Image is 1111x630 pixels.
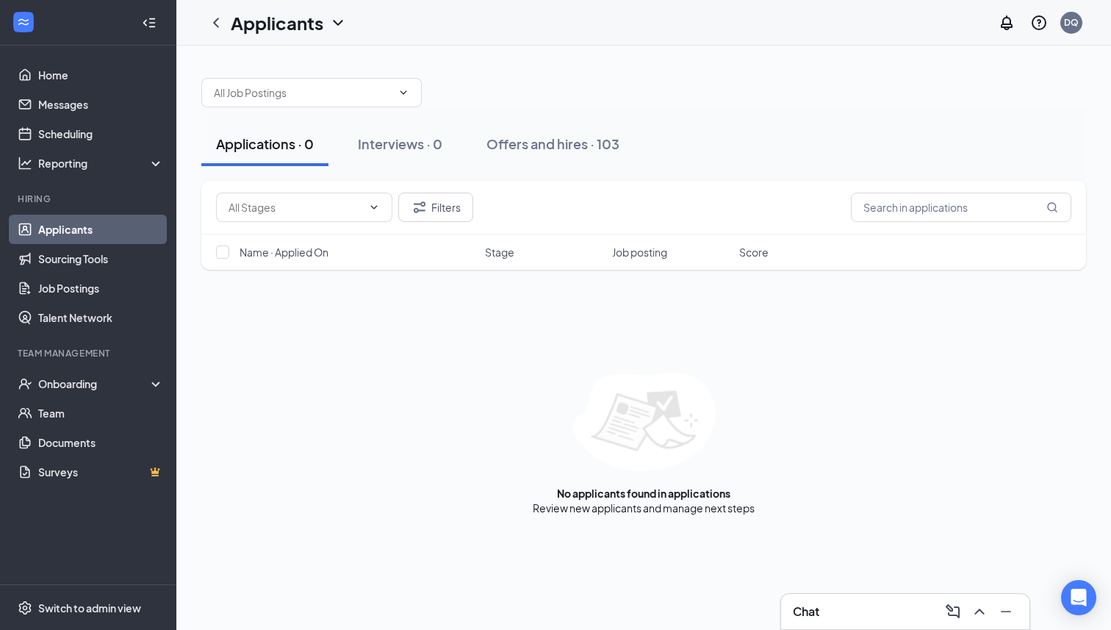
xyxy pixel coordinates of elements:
a: Applicants [38,215,164,244]
img: empty-state [572,373,716,471]
div: Switch to admin view [38,601,141,615]
svg: Notifications [998,14,1015,32]
div: Interviews · 0 [358,135,442,153]
svg: ChevronDown [398,87,409,99]
svg: ChevronLeft [207,14,225,32]
a: SurveysCrown [38,457,164,487]
svg: ComposeMessage [944,603,962,620]
span: Name · Applied On [240,245,328,259]
button: Filter Filters [398,193,473,222]
button: ComposeMessage [941,600,965,623]
span: Stage [485,245,514,259]
div: Offers and hires · 103 [486,135,619,153]
a: Talent Network [38,303,164,332]
div: Onboarding [38,376,151,391]
span: Job posting [612,245,667,259]
svg: ChevronUp [971,603,988,620]
svg: ChevronDown [368,201,380,213]
div: Applications · 0 [216,135,314,153]
a: Documents [38,428,164,457]
svg: Filter [411,198,428,216]
div: No applicants found in applications [557,486,730,501]
div: Hiring [18,193,161,205]
div: Open Intercom Messenger [1061,580,1096,615]
button: Minimize [994,600,1018,623]
svg: Collapse [142,15,157,30]
a: Job Postings [38,273,164,303]
a: Messages [38,90,164,119]
h3: Chat [793,604,819,620]
svg: Analysis [18,156,32,171]
div: Review new applicants and manage next steps [533,501,755,515]
svg: UserCheck [18,376,32,391]
div: Reporting [38,156,165,171]
h1: Applicants [231,10,323,35]
svg: WorkstreamLogo [16,15,31,29]
svg: Minimize [997,603,1015,620]
input: All Job Postings [214,85,392,101]
input: All Stages [229,199,362,215]
a: Home [38,60,164,90]
a: Sourcing Tools [38,244,164,273]
span: Score [739,245,769,259]
svg: ChevronDown [329,14,347,32]
a: Team [38,398,164,428]
div: DQ [1064,16,1079,29]
input: Search in applications [851,193,1071,222]
div: Team Management [18,347,161,359]
a: Scheduling [38,119,164,148]
svg: MagnifyingGlass [1046,201,1058,213]
svg: Settings [18,601,32,615]
button: ChevronUp [968,600,991,623]
svg: QuestionInfo [1030,14,1048,32]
